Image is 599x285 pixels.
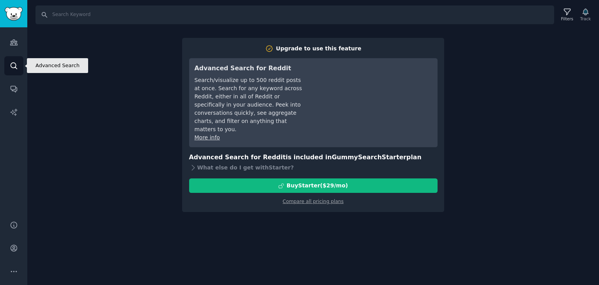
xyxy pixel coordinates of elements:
[5,7,23,21] img: GummySearch logo
[35,5,554,24] input: Search Keyword
[283,199,344,204] a: Compare all pricing plans
[287,182,348,190] div: Buy Starter ($ 29 /mo )
[561,16,573,21] div: Filters
[315,64,432,122] iframe: YouTube video player
[332,153,406,161] span: GummySearch Starter
[189,162,438,173] div: What else do I get with Starter ?
[189,153,438,162] h3: Advanced Search for Reddit is included in plan
[189,178,438,193] button: BuyStarter($29/mo)
[195,64,304,73] h3: Advanced Search for Reddit
[276,45,362,53] div: Upgrade to use this feature
[195,134,220,141] a: More info
[195,76,304,134] div: Search/visualize up to 500 reddit posts at once. Search for any keyword across Reddit, either in ...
